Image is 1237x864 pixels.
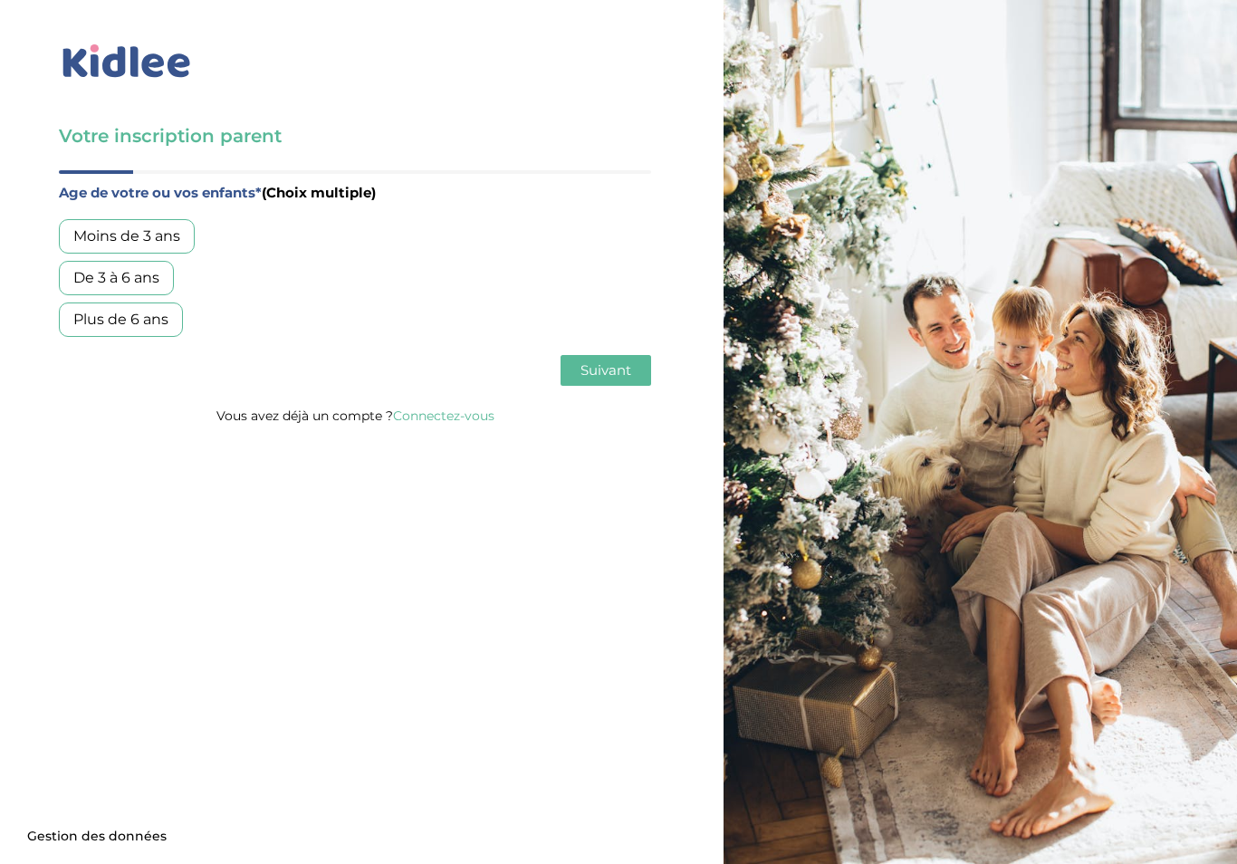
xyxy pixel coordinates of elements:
span: Gestion des données [27,829,167,845]
p: Vous avez déjà un compte ? [59,404,651,427]
a: Connectez-vous [393,408,494,424]
label: Age de votre ou vos enfants* [59,181,651,205]
button: Gestion des données [16,818,177,856]
div: Plus de 6 ans [59,302,183,337]
button: Suivant [561,355,651,386]
img: logo_kidlee_bleu [59,41,195,82]
span: (Choix multiple) [262,184,376,201]
div: De 3 à 6 ans [59,261,174,295]
h3: Votre inscription parent [59,123,651,149]
div: Moins de 3 ans [59,219,195,254]
span: Suivant [580,361,631,379]
button: Précédent [59,355,144,386]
